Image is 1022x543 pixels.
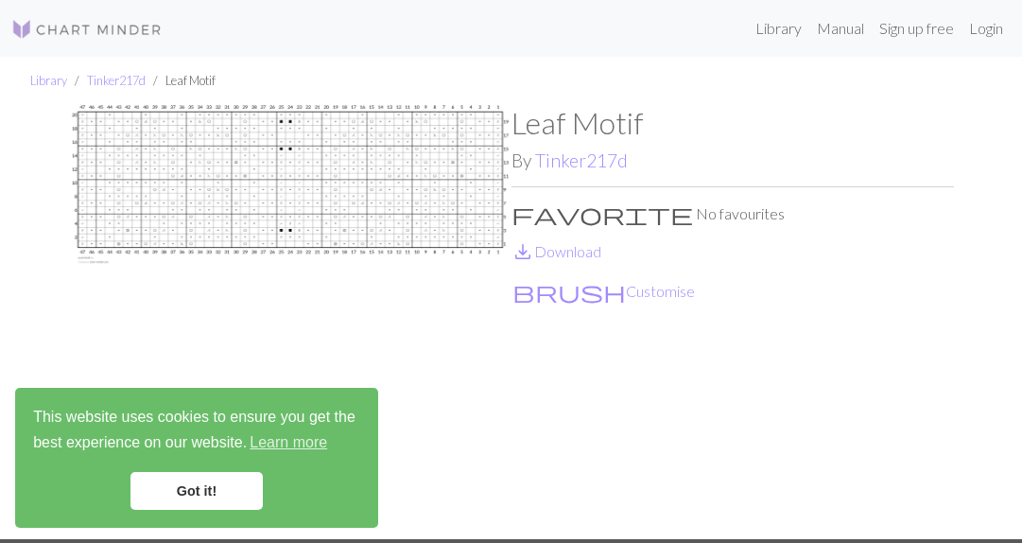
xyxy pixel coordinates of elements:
[130,472,263,510] a: dismiss cookie message
[511,240,534,263] i: Download
[247,429,330,457] a: learn more about cookies
[87,73,146,88] a: Tinker217d
[30,73,67,88] a: Library
[11,18,163,41] img: Logo
[748,9,809,47] a: Library
[511,202,693,225] i: Favourite
[511,149,954,171] h2: By
[511,279,696,304] button: CustomiseCustomise
[511,105,954,141] h1: Leaf Motif
[512,278,626,305] span: brush
[961,9,1011,47] a: Login
[69,105,511,539] img: Leaf Motif
[872,9,961,47] a: Sign up free
[511,201,693,227] span: favorite
[15,388,378,528] div: cookieconsent
[146,72,216,90] li: Leaf Motif
[535,149,628,171] a: Tinker217d
[809,9,872,47] a: Manual
[511,238,534,265] span: save_alt
[511,242,601,260] a: DownloadDownload
[512,280,626,303] i: Customise
[33,406,360,457] span: This website uses cookies to ensure you get the best experience on our website.
[511,202,954,225] p: No favourites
